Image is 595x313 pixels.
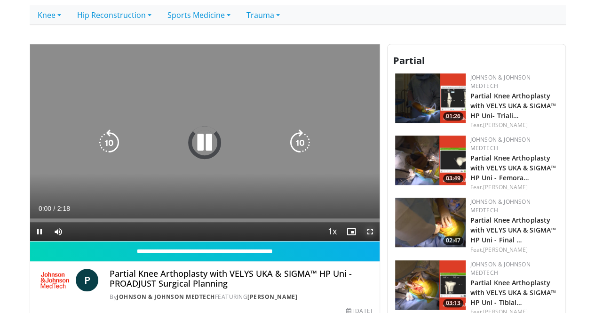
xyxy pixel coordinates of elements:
[470,91,556,120] a: Partial Knee Arthoplasty with VELYS UKA & SIGMA™ HP Uni- Triali…
[159,5,238,25] a: Sports Medicine
[470,121,558,129] div: Feat.
[238,5,288,25] a: Trauma
[470,278,556,307] a: Partial Knee Arthoplasty with VELYS UKA & SIGMA™ HP Uni - Tibial…
[69,5,159,25] a: Hip Reconstruction
[117,293,215,301] a: Johnson & Johnson MedTech
[483,246,528,254] a: [PERSON_NAME]
[323,222,342,241] button: Playback Rate
[470,198,531,214] a: Johnson & Johnson MedTech
[247,293,297,301] a: [PERSON_NAME]
[395,136,466,185] img: 13513cbe-2183-4149-ad2a-2a4ce2ec625a.png.150x105_q85_crop-smart_upscale.png
[470,183,558,192] div: Feat.
[110,269,372,289] h4: Partial Knee Arthoplasty with VELYS UKA & SIGMA™ HP Uni - PROADJUST Surgical Planning
[361,222,380,241] button: Fullscreen
[470,216,556,244] a: Partial Knee Arthoplasty with VELYS UKA & SIGMA™ HP Uni - Final …
[39,205,51,212] span: 0:00
[470,246,558,254] div: Feat.
[393,54,425,67] span: Partial
[470,153,556,182] a: Partial Knee Arthoplasty with VELYS UKA & SIGMA™ HP Uni - Femora…
[30,5,69,25] a: Knee
[395,260,466,310] img: fca33e5d-2676-4c0d-8432-0e27cf4af401.png.150x105_q85_crop-smart_upscale.png
[443,112,463,120] span: 01:26
[443,299,463,307] span: 03:13
[342,222,361,241] button: Enable picture-in-picture mode
[395,136,466,185] a: 03:49
[395,73,466,123] img: 54517014-b7e0-49d7-8366-be4d35b6cc59.png.150x105_q85_crop-smart_upscale.png
[443,236,463,245] span: 02:47
[38,269,72,291] img: Johnson & Johnson MedTech
[395,73,466,123] a: 01:26
[470,260,531,277] a: Johnson & Johnson MedTech
[395,198,466,247] a: 02:47
[110,293,372,301] div: By FEATURING
[30,44,380,241] video-js: Video Player
[470,136,531,152] a: Johnson & Johnson MedTech
[395,198,466,247] img: 2dac1888-fcb6-4628-a152-be974a3fbb82.png.150x105_q85_crop-smart_upscale.png
[30,222,49,241] button: Pause
[49,222,68,241] button: Mute
[395,260,466,310] a: 03:13
[483,183,528,191] a: [PERSON_NAME]
[443,174,463,183] span: 03:49
[57,205,70,212] span: 2:18
[76,269,98,291] a: P
[483,121,528,129] a: [PERSON_NAME]
[54,205,56,212] span: /
[470,73,531,90] a: Johnson & Johnson MedTech
[30,218,380,222] div: Progress Bar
